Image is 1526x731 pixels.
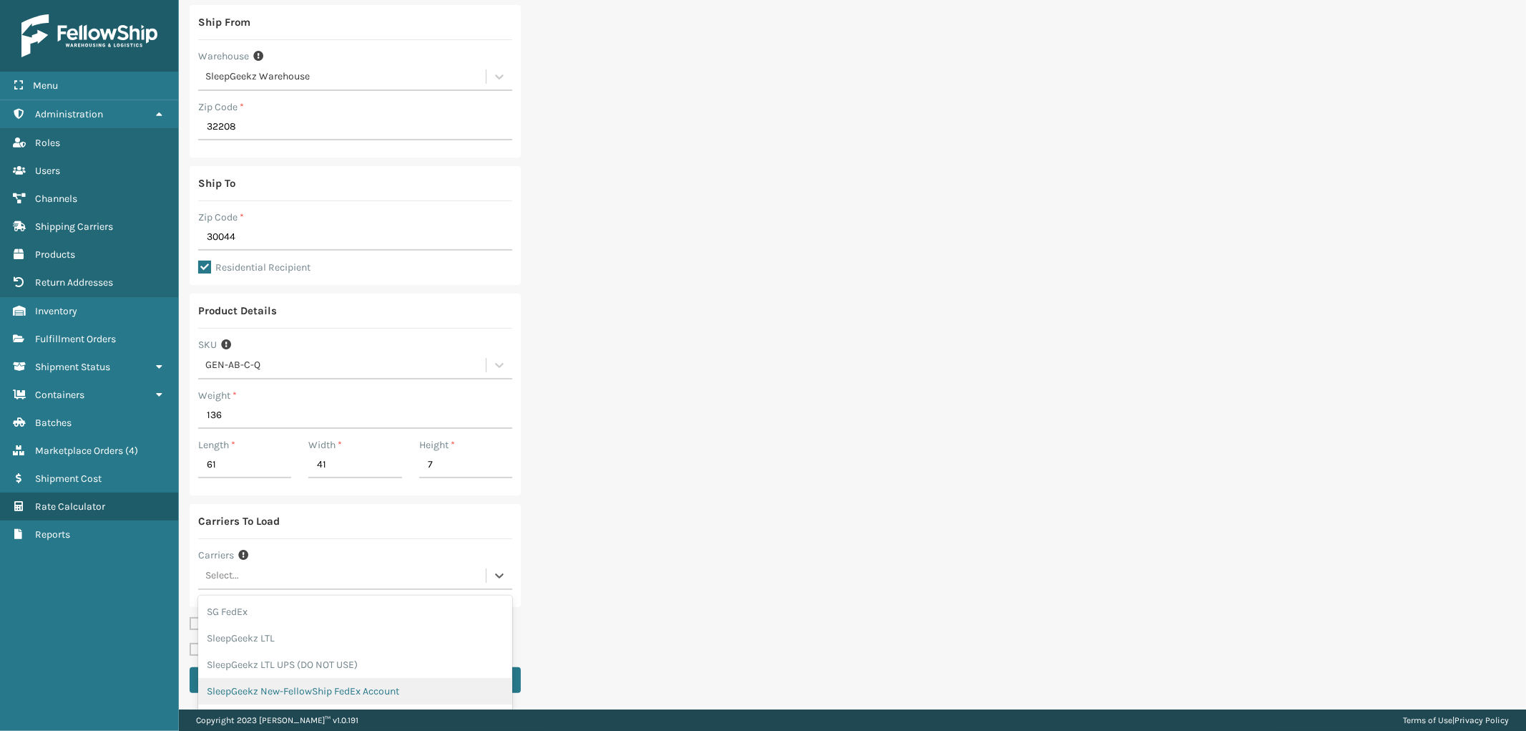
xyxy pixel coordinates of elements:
[35,305,77,317] span: Inventory
[35,473,102,485] span: Shipment Cost
[198,100,244,115] label: Zip Code
[35,389,84,401] span: Containers
[198,548,234,563] label: Carriers
[196,710,358,731] p: Copyright 2023 [PERSON_NAME]™ v 1.0.191
[198,175,235,192] div: Ship To
[419,437,455,452] label: Height
[205,568,239,584] div: Select...
[198,49,249,64] label: Warehouse
[190,644,312,656] label: Use Third Party Carriers
[308,437,342,452] label: Width
[21,14,157,57] img: logo
[1403,715,1452,725] a: Terms of Use
[35,276,113,289] span: Return Addresses
[205,358,487,373] div: GEN-AB-C-Q
[190,618,298,630] label: Show Cheapest Rate
[35,528,70,541] span: Reports
[198,652,512,678] div: SleepGeekz LTL UPS (DO NOT USE)
[35,221,113,233] span: Shipping Carriers
[190,667,521,693] button: Get Rates
[35,108,103,120] span: Administration
[35,445,123,457] span: Marketplace Orders
[198,678,512,705] div: SleepGeekz New-FellowShip FedEx Account
[205,69,487,84] div: SleepGeekz Warehouse
[1454,715,1509,725] a: Privacy Policy
[198,513,280,530] div: Carriers To Load
[198,599,512,625] div: SG FedEx
[125,445,138,457] span: ( 4 )
[198,261,310,273] label: Residential Recipient
[33,79,58,92] span: Menu
[198,437,235,452] label: Length
[35,361,110,373] span: Shipment Status
[198,210,244,225] label: Zip Code
[35,165,60,177] span: Users
[1403,710,1509,731] div: |
[198,388,237,403] label: Weight
[35,248,75,261] span: Products
[35,417,72,429] span: Batches
[198,14,250,31] div: Ship From
[35,137,60,149] span: Roles
[35,333,116,345] span: Fulfillment Orders
[198,302,277,319] div: Product Details
[198,337,217,352] label: SKU
[35,193,77,205] span: Channels
[35,500,105,513] span: Rate Calculator
[198,705,512,731] div: SleepGeekz OnTrac
[198,625,512,652] div: SleepGeekz LTL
